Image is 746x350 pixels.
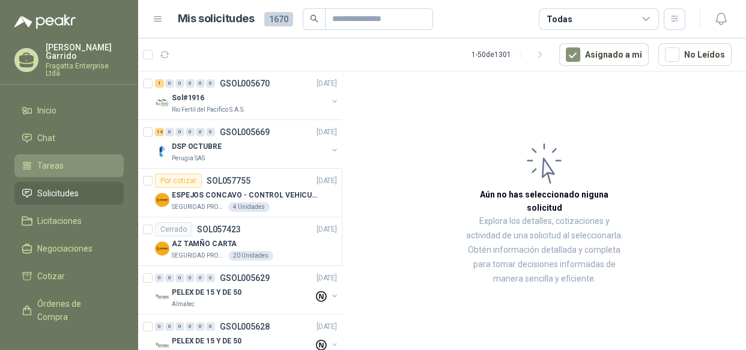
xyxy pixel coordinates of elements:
p: SEGURIDAD PROVISER LTDA [172,202,226,212]
a: 14 0 0 0 0 0 GSOL005669[DATE] Company LogoDSP OCTUBREPerugia SAS [155,125,339,163]
p: Fragatta Enterprise Ltda [46,62,124,77]
p: GSOL005628 [220,322,270,331]
p: DSP OCTUBRE [172,141,222,152]
p: AZ TAMÑO CARTA [172,238,237,250]
img: Company Logo [155,290,169,304]
a: 1 0 0 0 0 0 GSOL005670[DATE] Company LogoSol#1916Rio Fertil del Pacífico S.A.S. [155,76,339,115]
a: Cotizar [14,265,124,288]
div: 0 [186,274,195,282]
div: 0 [175,274,184,282]
p: [DATE] [317,224,337,235]
a: Solicitudes [14,182,124,205]
div: 0 [175,128,184,136]
div: 0 [196,79,205,88]
span: Órdenes de Compra [37,297,112,324]
p: PELEX DE 15 Y DE 50 [172,336,241,347]
button: Asignado a mi [559,43,649,66]
p: SOL057755 [207,177,250,185]
h1: Mis solicitudes [178,10,255,28]
div: 0 [196,274,205,282]
div: 0 [165,322,174,331]
a: Órdenes de Compra [14,292,124,328]
p: Almatec [172,300,195,309]
div: 20 Unidades [228,251,273,261]
span: Cotizar [37,270,65,283]
a: CerradoSOL057423[DATE] Company LogoAZ TAMÑO CARTASEGURIDAD PROVISER LTDA20 Unidades [138,217,342,266]
span: search [310,14,318,23]
p: [DATE] [317,321,337,333]
p: GSOL005669 [220,128,270,136]
div: 4 Unidades [228,202,270,212]
div: Cerrado [155,222,192,237]
a: Tareas [14,154,124,177]
div: Por cotizar [155,173,202,188]
div: 0 [175,79,184,88]
p: Perugia SAS [172,154,205,163]
p: Explora los detalles, cotizaciones y actividad de una solicitud al seleccionarla. Obtén informaci... [462,214,626,286]
span: Negociaciones [37,242,92,255]
div: 0 [196,322,205,331]
div: 0 [165,274,174,282]
div: 0 [186,79,195,88]
img: Company Logo [155,193,169,207]
a: Licitaciones [14,210,124,232]
div: 0 [186,322,195,331]
a: Por cotizarSOL057755[DATE] Company LogoESPEJOS CONCAVO - CONTROL VEHICULARSEGURIDAD PROVISER LTDA... [138,169,342,217]
div: 1 - 50 de 1301 [472,45,550,64]
div: 0 [165,79,174,88]
div: 0 [196,128,205,136]
p: [DATE] [317,78,337,89]
h3: Aún no has seleccionado niguna solicitud [462,188,626,214]
div: Todas [547,13,572,26]
a: Inicio [14,99,124,122]
p: ESPEJOS CONCAVO - CONTROL VEHICULAR [172,190,321,201]
div: 0 [175,322,184,331]
p: GSOL005670 [220,79,270,88]
p: PELEX DE 15 Y DE 50 [172,287,241,298]
button: No Leídos [658,43,732,66]
span: Solicitudes [37,187,79,200]
img: Company Logo [155,95,169,110]
span: Licitaciones [37,214,82,228]
div: 0 [155,274,164,282]
div: 1 [155,79,164,88]
p: SEGURIDAD PROVISER LTDA [172,251,226,261]
div: 0 [206,322,215,331]
span: Inicio [37,104,56,117]
div: 0 [206,79,215,88]
p: GSOL005629 [220,274,270,282]
p: SOL057423 [197,225,241,234]
p: Sol#1916 [172,92,204,104]
div: 0 [165,128,174,136]
span: Tareas [37,159,64,172]
p: [DATE] [317,175,337,187]
img: Logo peakr [14,14,76,29]
p: [DATE] [317,127,337,138]
div: 0 [155,322,164,331]
img: Company Logo [155,241,169,256]
div: 0 [206,274,215,282]
div: 0 [206,128,215,136]
img: Company Logo [155,144,169,158]
a: 0 0 0 0 0 0 GSOL005629[DATE] Company LogoPELEX DE 15 Y DE 50Almatec [155,271,339,309]
span: 1670 [264,12,293,26]
span: Chat [37,131,55,145]
p: [DATE] [317,273,337,284]
a: Negociaciones [14,237,124,260]
p: [PERSON_NAME] Garrido [46,43,124,60]
div: 0 [186,128,195,136]
a: Chat [14,127,124,149]
div: 14 [155,128,164,136]
p: Rio Fertil del Pacífico S.A.S. [172,105,245,115]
